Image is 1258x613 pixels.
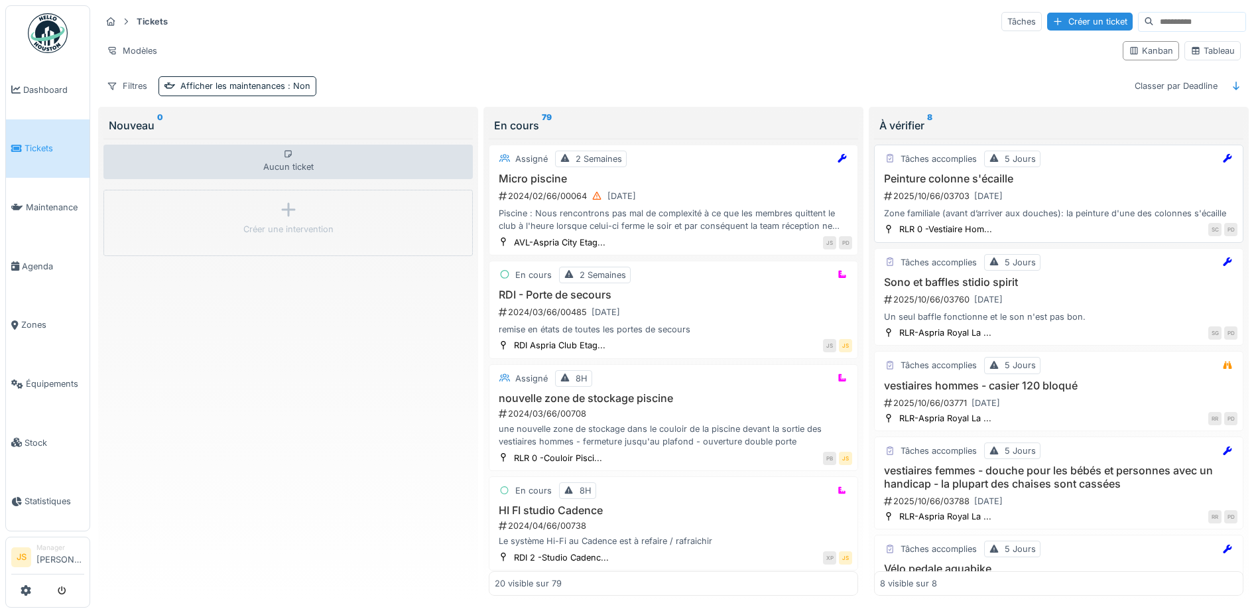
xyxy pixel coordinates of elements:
[1005,543,1036,555] div: 5 Jours
[901,444,977,457] div: Tâches accomplies
[880,276,1237,289] h3: Sono et baffles stidio spirit
[1208,223,1222,236] div: SC
[542,117,552,133] sup: 79
[1129,76,1224,96] div: Classer par Deadline
[101,41,163,60] div: Modèles
[11,547,31,567] li: JS
[494,117,853,133] div: En cours
[101,76,153,96] div: Filtres
[497,407,852,420] div: 2024/03/66/00708
[1129,44,1173,57] div: Kanban
[22,260,84,273] span: Agenda
[901,256,977,269] div: Tâches accomplies
[515,372,548,385] div: Assigné
[26,377,84,390] span: Équipements
[580,484,592,497] div: 8H
[1224,326,1237,340] div: PD
[495,289,852,301] h3: RDI - Porte de secours
[6,237,90,296] a: Agenda
[1224,223,1237,236] div: PD
[36,543,84,553] div: Manager
[6,472,90,531] a: Statistiques
[880,577,937,589] div: 8 visible sur 8
[1208,510,1222,523] div: RR
[495,504,852,517] h3: HI FI studio Cadence
[36,543,84,571] li: [PERSON_NAME]
[6,296,90,355] a: Zones
[515,269,552,281] div: En cours
[25,437,84,449] span: Stock
[131,15,173,28] strong: Tickets
[25,142,84,155] span: Tickets
[28,13,68,53] img: Badge_color-CXgf-gQk.svg
[515,153,548,165] div: Assigné
[880,563,1237,575] h3: Vélo pedale aquabike
[495,392,852,405] h3: nouvelle zone de stockage piscine
[974,495,1003,508] div: [DATE]
[495,423,852,448] div: une nouvelle zone de stockage dans le couloir de la piscine devant la sortie des vestiaires homme...
[899,412,991,425] div: RLR-Aspria Royal La ...
[901,543,977,555] div: Tâches accomplies
[592,306,620,318] div: [DATE]
[1005,256,1036,269] div: 5 Jours
[495,207,852,232] div: Piscine : Nous rencontrons pas mal de complexité à ce que les membres quittent le club à l'heure ...
[11,543,84,575] a: JS Manager[PERSON_NAME]
[21,318,84,331] span: Zones
[497,188,852,204] div: 2024/02/66/00064
[6,354,90,413] a: Équipements
[495,535,852,547] div: Le système Hi-Fi au Cadence est à refaire / rafraichir
[880,464,1237,490] h3: vestiaires femmes - douche pour les bébés et personnes avec un handicap - la plupart des chaises ...
[880,207,1237,220] div: Zone familiale (avant d’arriver aux douches): la peinture d'une des colonnes s'écaille
[839,236,852,249] div: PD
[972,397,1000,409] div: [DATE]
[1224,510,1237,523] div: PD
[823,339,836,352] div: JS
[109,117,468,133] div: Nouveau
[974,190,1003,202] div: [DATE]
[1001,12,1042,31] div: Tâches
[6,119,90,178] a: Tickets
[899,326,991,339] div: RLR-Aspria Royal La ...
[495,577,562,589] div: 20 visible sur 79
[157,117,163,133] sup: 0
[1208,412,1222,425] div: RR
[1005,153,1036,165] div: 5 Jours
[514,452,602,464] div: RLR 0 -Couloir Pisci...
[883,291,1237,308] div: 2025/10/66/03760
[1224,412,1237,425] div: PD
[839,339,852,352] div: JS
[880,379,1237,392] h3: vestiaires hommes - casier 120 bloqué
[285,81,310,91] span: : Non
[6,60,90,119] a: Dashboard
[839,551,852,565] div: JS
[879,117,1238,133] div: À vérifier
[901,153,977,165] div: Tâches accomplies
[823,551,836,565] div: XP
[243,223,334,236] div: Créer une intervention
[927,117,932,133] sup: 8
[495,323,852,336] div: remise en états de toutes les portes de secours
[1005,444,1036,457] div: 5 Jours
[607,190,636,202] div: [DATE]
[514,236,605,249] div: AVL-Aspria City Etag...
[25,495,84,508] span: Statistiques
[576,372,588,385] div: 8H
[1190,44,1235,57] div: Tableau
[1005,359,1036,372] div: 5 Jours
[515,484,552,497] div: En cours
[823,236,836,249] div: JS
[514,339,605,352] div: RDI Aspria Club Etag...
[974,293,1003,306] div: [DATE]
[497,304,852,320] div: 2024/03/66/00485
[23,84,84,96] span: Dashboard
[180,80,310,92] div: Afficher les maintenances
[1208,326,1222,340] div: SG
[880,172,1237,185] h3: Peinture colonne s'écaille
[883,188,1237,204] div: 2025/10/66/03703
[839,452,852,465] div: JS
[495,172,852,185] h3: Micro piscine
[6,178,90,237] a: Maintenance
[26,201,84,214] span: Maintenance
[899,223,992,236] div: RLR 0 -Vestiaire Hom...
[103,145,473,179] div: Aucun ticket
